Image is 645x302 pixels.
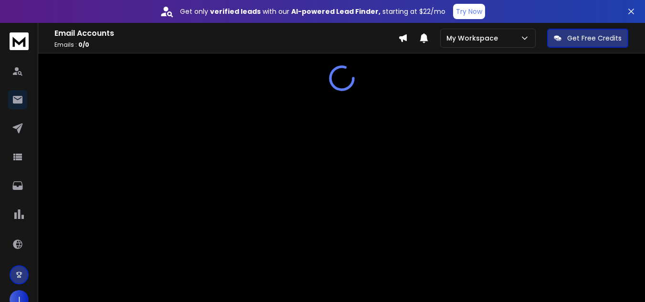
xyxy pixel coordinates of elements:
[567,33,622,43] p: Get Free Credits
[210,7,261,16] strong: verified leads
[456,7,482,16] p: Try Now
[446,33,502,43] p: My Workspace
[78,41,89,49] span: 0 / 0
[54,28,398,39] h1: Email Accounts
[10,32,29,50] img: logo
[453,4,485,19] button: Try Now
[180,7,445,16] p: Get only with our starting at $22/mo
[547,29,628,48] button: Get Free Credits
[291,7,381,16] strong: AI-powered Lead Finder,
[54,41,398,49] p: Emails :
